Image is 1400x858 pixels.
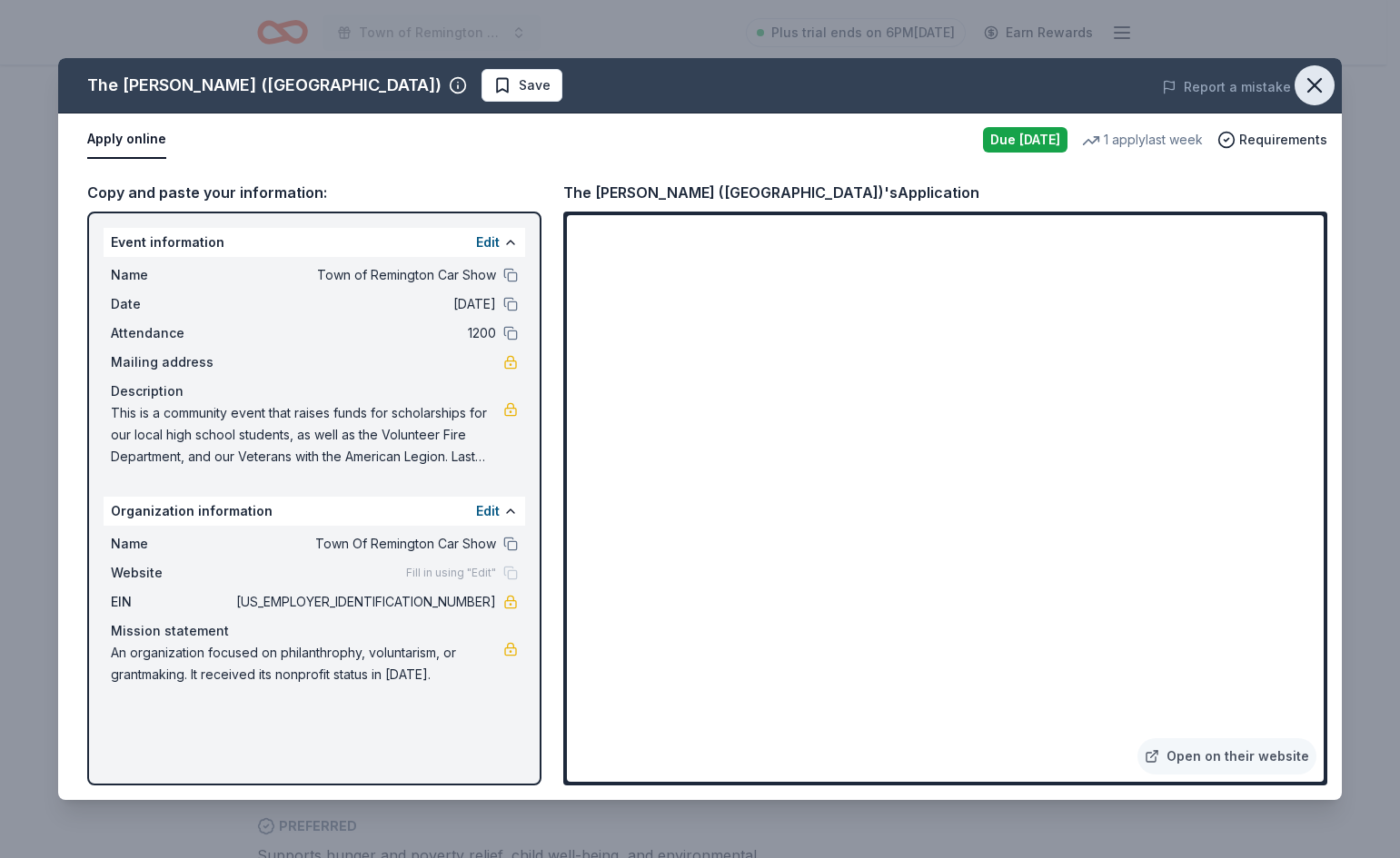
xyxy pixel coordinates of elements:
span: Town Of Remington Car Show [233,533,496,555]
div: Mission statement [111,620,518,642]
div: Description [111,380,518,402]
span: This is a community event that raises funds for scholarships for our local high school students, ... [111,402,503,468]
span: EIN [111,591,233,613]
div: Due [DATE] [983,127,1067,153]
div: Copy and paste your information: [87,181,541,204]
span: [DATE] [233,293,496,315]
div: The [PERSON_NAME] ([GEOGRAPHIC_DATA]) [87,71,442,100]
span: [US_EMPLOYER_IDENTIFICATION_NUMBER] [233,591,496,613]
div: The [PERSON_NAME] ([GEOGRAPHIC_DATA])'s Application [563,181,979,204]
span: Date [111,293,233,315]
span: Website [111,562,233,584]
button: Save [482,69,562,102]
div: Event information [104,228,525,257]
button: Edit [476,232,500,253]
span: Requirements [1239,129,1327,151]
span: Town of Remington Car Show [233,264,496,286]
a: Open on their website [1137,738,1316,774]
div: 1 apply last week [1082,129,1203,151]
button: Apply online [87,121,166,159]
span: Name [111,533,233,555]
button: Requirements [1217,129,1327,151]
span: 1200 [233,322,496,344]
span: Mailing address [111,351,233,373]
span: Fill in using "Edit" [406,566,496,580]
span: Save [519,74,551,96]
button: Edit [476,500,500,522]
button: Report a mistake [1162,76,1291,98]
span: An organization focused on philanthrophy, voluntarism, or grantmaking. It received its nonprofit ... [111,642,503,685]
span: Name [111,264,233,286]
div: Organization information [104,497,525,526]
span: Attendance [111,322,233,344]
